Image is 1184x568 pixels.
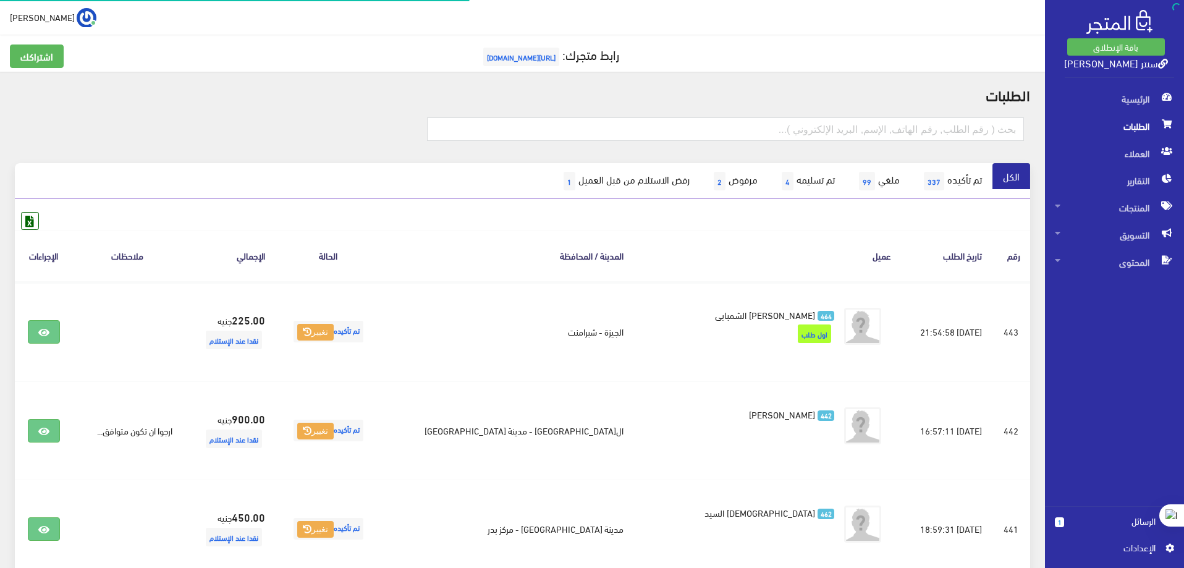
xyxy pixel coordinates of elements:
span: [DEMOGRAPHIC_DATA] السيد [704,504,815,521]
span: التقارير [1055,167,1174,194]
span: [URL][DOMAIN_NAME] [483,48,559,66]
a: باقة الإنطلاق [1067,38,1165,56]
span: 4 [782,172,793,190]
img: avatar.png [844,407,881,444]
img: ... [77,8,96,28]
th: الإجراءات [15,230,73,281]
a: الرئيسية [1045,85,1184,112]
td: ارجوا ان تكون متوافق... [73,381,182,480]
th: رقم [992,230,1030,281]
h2: الطلبات [15,87,1030,103]
span: اول طلب [798,324,831,343]
span: تم تأكيده [294,518,363,540]
strong: 225.00 [232,312,265,328]
input: بحث ( رقم الطلب, رقم الهاتف, الإسم, البريد اﻹلكتروني )... [427,117,1025,141]
span: 99 [859,172,875,190]
a: 442 [PERSON_NAME] [653,407,834,421]
span: المنتجات [1055,194,1174,221]
img: avatar.png [844,308,881,345]
a: تم تسليمه4 [768,163,845,199]
a: المنتجات [1045,194,1184,221]
a: ملغي99 [845,163,910,199]
th: اﻹجمالي [182,230,275,281]
a: المحتوى [1045,248,1184,276]
td: جنيه [182,381,275,480]
th: عميل [633,230,901,281]
span: نقدا عند الإستلام [206,430,262,448]
span: 462 [818,509,834,519]
span: 1 [1055,517,1064,527]
td: [DATE] 16:57:11 [901,381,992,480]
span: المحتوى [1055,248,1174,276]
span: 442 [818,410,834,421]
a: اﻹعدادات [1055,541,1174,561]
a: مرفوض2 [700,163,768,199]
span: الرئيسية [1055,85,1174,112]
span: الرسائل [1074,514,1156,528]
span: نقدا عند الإستلام [206,331,262,349]
strong: 900.00 [232,410,265,426]
span: التسويق [1055,221,1174,248]
span: تم تأكيده [294,420,363,441]
img: . [1086,10,1152,34]
span: [PERSON_NAME] الشمبابي [715,306,815,323]
button: تغيير [297,324,334,341]
a: رفض الاستلام من قبل العميل1 [550,163,700,199]
th: تاريخ الطلب [901,230,992,281]
a: ... [PERSON_NAME] [10,7,96,27]
th: ملاحظات [73,230,182,281]
a: اشتراكك [10,45,64,68]
td: جنيه [182,282,275,382]
a: تم تأكيده337 [910,163,992,199]
td: [DATE] 21:54:58 [901,282,992,382]
span: [PERSON_NAME] [10,9,75,25]
a: التقارير [1045,167,1184,194]
a: سنتر [PERSON_NAME] [1064,54,1168,72]
span: نقدا عند الإستلام [206,528,262,546]
span: تم تأكيده [294,321,363,342]
button: تغيير [297,521,334,538]
td: الجيزة - شبرامنت [381,282,633,382]
span: الطلبات [1055,112,1174,140]
span: 1 [564,172,575,190]
span: 2 [714,172,725,190]
td: ال[GEOGRAPHIC_DATA] - مدينة [GEOGRAPHIC_DATA] [381,381,633,480]
span: اﻹعدادات [1065,541,1155,554]
span: 337 [924,172,944,190]
a: الطلبات [1045,112,1184,140]
th: الحالة [275,230,382,281]
img: avatar.png [844,506,881,543]
a: الكل [992,163,1030,189]
a: 1 الرسائل [1055,514,1174,541]
span: [PERSON_NAME] [749,405,815,423]
a: رابط متجرك:[URL][DOMAIN_NAME] [480,43,619,66]
button: تغيير [297,423,334,440]
a: العملاء [1045,140,1184,167]
td: 442 [992,381,1030,480]
th: المدينة / المحافظة [381,230,633,281]
span: العملاء [1055,140,1174,167]
td: 443 [992,282,1030,382]
a: 464 [PERSON_NAME] الشمبابي [653,308,834,321]
span: 464 [818,311,834,321]
strong: 450.00 [232,509,265,525]
a: 462 [DEMOGRAPHIC_DATA] السيد [653,506,834,519]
